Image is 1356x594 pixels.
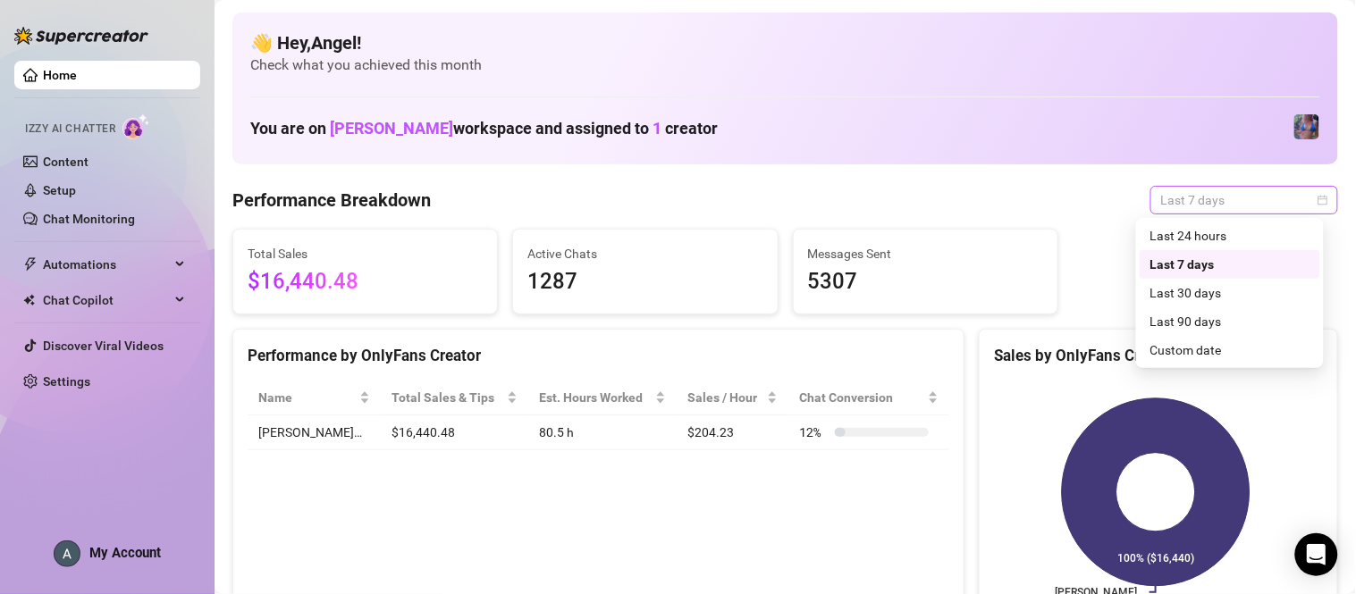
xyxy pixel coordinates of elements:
[1140,336,1320,364] div: Custom date
[788,381,949,415] th: Chat Conversion
[43,212,135,226] a: Chat Monitoring
[330,119,453,138] span: [PERSON_NAME]
[122,113,150,139] img: AI Chatter
[89,545,161,561] span: My Account
[232,188,431,213] h4: Performance Breakdown
[1294,114,1319,139] img: Jaylie
[1318,195,1328,205] span: calendar
[527,244,762,264] span: Active Chats
[381,381,528,415] th: Total Sales & Tips
[1150,283,1310,303] div: Last 30 days
[23,294,35,306] img: Chat Copilot
[43,286,170,314] span: Chat Copilot
[677,381,789,415] th: Sales / Hour
[527,265,762,299] span: 1287
[1140,222,1320,250] div: Last 24 hours
[258,388,356,407] span: Name
[250,30,1320,55] h4: 👋 Hey, Angel !
[539,388,652,407] div: Est. Hours Worked
[1140,279,1320,307] div: Last 30 days
[248,381,381,415] th: Name
[43,339,164,353] a: Discover Viral Videos
[1150,312,1310,331] div: Last 90 days
[55,541,80,566] img: ACg8ocIpWzLmD3A5hmkSZfBJcT14Fg8bFGaqbLo-Z0mqyYAWwTjPNSU=s96-c
[23,257,38,272] span: thunderbolt
[14,27,148,45] img: logo-BBDzfeDw.svg
[43,68,77,82] a: Home
[1140,307,1320,336] div: Last 90 days
[808,244,1043,264] span: Messages Sent
[43,250,170,279] span: Automations
[43,374,90,389] a: Settings
[1150,226,1310,246] div: Last 24 hours
[248,415,381,450] td: [PERSON_NAME]…
[248,344,949,368] div: Performance by OnlyFans Creator
[799,422,828,442] span: 12 %
[653,119,661,138] span: 1
[1150,340,1310,360] div: Custom date
[1140,250,1320,279] div: Last 7 days
[687,388,764,407] span: Sales / Hour
[248,244,483,264] span: Total Sales
[528,415,677,450] td: 80.5 h
[43,183,76,197] a: Setup
[25,121,115,138] span: Izzy AI Chatter
[250,55,1320,75] span: Check what you achieved this month
[808,265,1043,299] span: 5307
[994,344,1323,368] div: Sales by OnlyFans Creator
[43,155,88,169] a: Content
[250,119,718,138] h1: You are on workspace and assigned to creator
[248,265,483,299] span: $16,440.48
[1150,255,1310,274] div: Last 7 days
[1295,533,1338,576] div: Open Intercom Messenger
[799,388,924,407] span: Chat Conversion
[381,415,528,450] td: $16,440.48
[392,388,503,407] span: Total Sales & Tips
[677,415,789,450] td: $204.23
[1161,187,1327,213] span: Last 7 days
